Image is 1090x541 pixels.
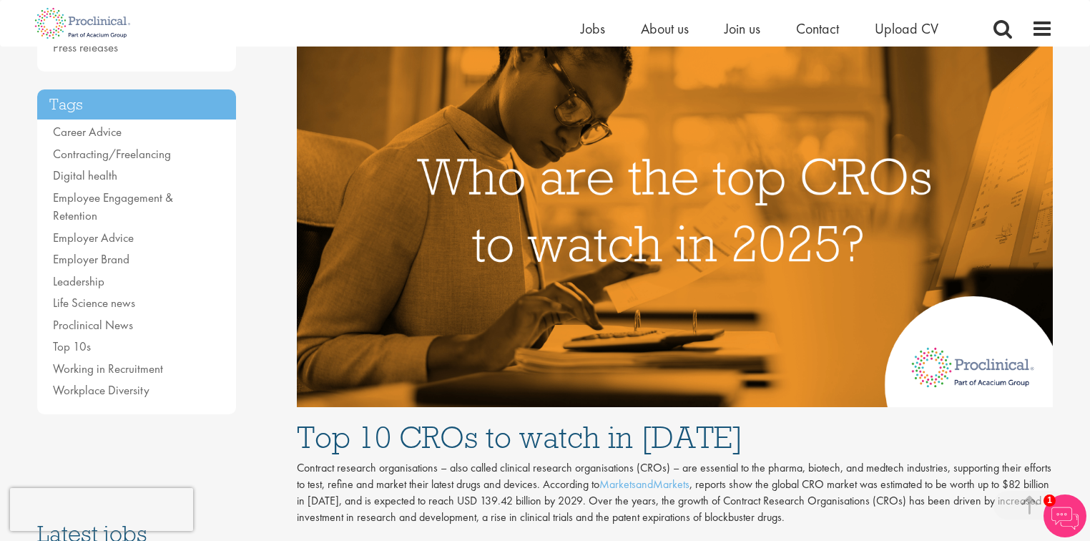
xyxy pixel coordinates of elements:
p: Contract research organisations – also called clinical research organisations (CROs) – are essent... [297,460,1054,525]
a: Leadership [53,273,104,289]
a: MarketsandMarkets [599,477,689,492]
img: Top 10 CROs 2025| Proclinical [297,14,1054,407]
a: Life Science news [53,295,135,311]
a: Contracting/Freelancing [53,146,171,162]
a: Proclinical News [53,317,133,333]
a: Contact [796,19,839,38]
span: 1 [1044,494,1056,507]
a: Employer Brand [53,251,129,267]
a: Working in Recruitment [53,361,163,376]
a: Employee Engagement & Retention [53,190,173,224]
h1: Top 10 CROs to watch in [DATE] [297,421,1054,453]
a: Press releases [53,39,118,55]
img: Chatbot [1044,494,1086,537]
iframe: reCAPTCHA [10,488,193,531]
a: Digital health [53,167,117,183]
a: Join us [725,19,760,38]
h3: Tags [37,89,236,120]
a: Top 10s [53,338,91,354]
a: About us [641,19,689,38]
a: Upload CV [875,19,938,38]
a: Career Advice [53,124,122,140]
a: Employer Advice [53,230,134,245]
a: Workplace Diversity [53,382,149,398]
a: Jobs [581,19,605,38]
